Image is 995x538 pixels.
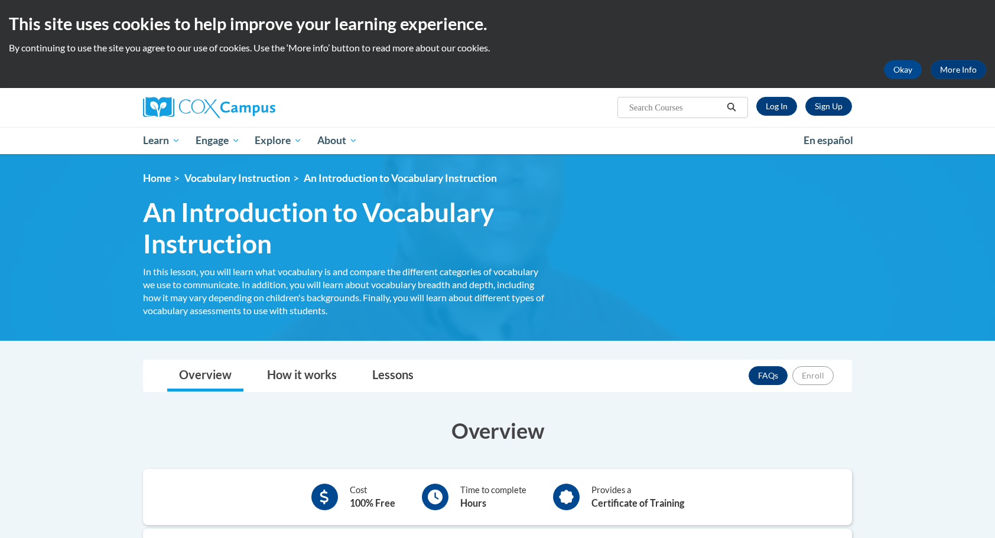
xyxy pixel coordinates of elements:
[723,100,740,115] button: Search
[167,360,243,392] a: Overview
[125,127,870,154] div: Main menu
[360,360,425,392] a: Lessons
[756,97,797,116] a: Log In
[143,97,275,118] img: Cox Campus
[884,60,922,79] button: Okay
[143,416,852,445] h3: Overview
[135,127,188,154] a: Learn
[460,497,486,508] b: Hours
[628,100,723,115] input: Search Courses
[143,97,368,118] a: Cox Campus
[9,12,986,35] h2: This site uses cookies to help improve your learning experience.
[184,172,290,184] a: Vocabulary Instruction
[9,41,986,54] p: By continuing to use the site you agree to our use of cookies. Use the ‘More info’ button to read...
[796,128,861,153] a: En español
[792,366,834,385] button: Enroll
[188,127,248,154] a: Engage
[255,133,302,148] span: Explore
[304,172,497,184] span: An Introduction to Vocabulary Instruction
[931,60,986,79] a: More Info
[143,172,171,184] a: Home
[255,360,349,392] a: How it works
[143,133,180,148] span: Learn
[317,133,357,148] span: About
[804,134,853,146] span: En español
[310,127,365,154] a: About
[350,484,395,510] div: Cost
[143,265,551,317] div: In this lesson, you will learn what vocabulary is and compare the different categories of vocabul...
[350,497,395,508] b: 100% Free
[749,366,788,385] a: FAQs
[247,127,310,154] a: Explore
[460,484,526,510] div: Time to complete
[805,97,852,116] a: Register
[196,133,240,148] span: Engage
[591,484,684,510] div: Provides a
[591,497,684,508] b: Certificate of Training
[143,197,551,259] span: An Introduction to Vocabulary Instruction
